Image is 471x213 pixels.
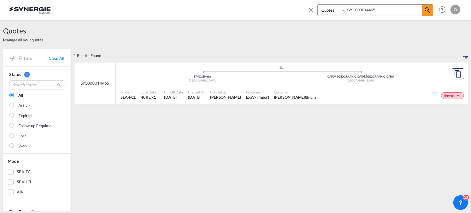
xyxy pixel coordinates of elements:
span: Mode [121,90,136,94]
div: Status 1 [9,71,64,78]
span: CATOR [GEOGRAPHIC_DATA], [GEOGRAPHIC_DATA] [327,75,394,78]
div: EXW [246,94,255,100]
span: icon-close [308,4,317,19]
span: 1 [24,72,30,78]
div: Lost [18,133,26,139]
md-icon: icon-close [308,6,314,13]
span: Manage all your quotes [3,37,44,43]
div: 1 Results Found [74,49,101,62]
span: Riviana [305,95,316,99]
span: 3 Sep 2025 [164,94,183,100]
span: icon-magnify [422,5,433,16]
span: Cut Off Date [164,90,183,94]
md-icon: icon-magnify [424,6,431,14]
span: Created On [188,90,205,94]
span: Created By [210,90,241,94]
span: Help [437,4,447,15]
div: Active [18,103,29,109]
div: - import [255,94,269,100]
md-icon: icon-magnify [57,83,61,87]
div: Change Status Here [441,92,464,99]
div: EXW import [246,94,269,100]
div: All [18,93,23,99]
md-checkbox: SEA-FCL [8,169,66,175]
div: AIR [17,189,23,195]
span: SYC000014465 [81,80,109,86]
span: Filters [18,55,49,62]
md-checkbox: SEA-LCL [8,179,66,185]
div: Sort by: Created On [463,49,468,62]
span: Incoterms [246,90,269,94]
span: Yassine Cherkaoui Riviana [274,94,316,100]
span: 40RE x 1 [141,94,159,100]
button: Copy Quote [452,68,464,79]
div: SEA-LCL [17,179,32,185]
div: Won [18,143,27,149]
span: Quotes [3,26,44,36]
span: SEA-FCL [121,94,136,100]
span: Mode [8,158,19,164]
span: Karen Mercier [210,94,241,100]
input: Enter Quotation Number [346,5,422,15]
input: Search status [9,80,64,89]
span: Load Details [141,90,159,94]
span: ITMZO Melzo [194,75,211,78]
md-checkbox: AIR [8,189,66,195]
span: [GEOGRAPHIC_DATA] [189,79,216,82]
div: O [450,5,460,14]
span: | [203,75,204,78]
md-icon: icon-chevron-down [455,94,462,97]
md-icon: assets/icons/custom/ship-fill.svg [278,66,285,69]
md-icon: assets/icons/custom/copyQuote.svg [454,70,461,78]
div: SEA-FCL [17,169,33,175]
img: 1f56c880d42311ef80fc7dca854c8e59.png [9,3,51,17]
span: [GEOGRAPHIC_DATA] [347,79,374,82]
div: Help [437,4,450,15]
div: Expired [18,113,32,119]
span: Customer [274,90,316,94]
div: Follow-up Required [18,123,52,129]
div: SYC000014465 assets/icons/custom/ship-fill.svgassets/icons/custom/roll-o-plane.svgOriginMelzo Ita... [75,63,468,104]
span: Expired [444,94,455,98]
a: Clear All [49,55,64,61]
span: 3 Sep 2025 [188,94,205,100]
span: Status [9,72,21,77]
